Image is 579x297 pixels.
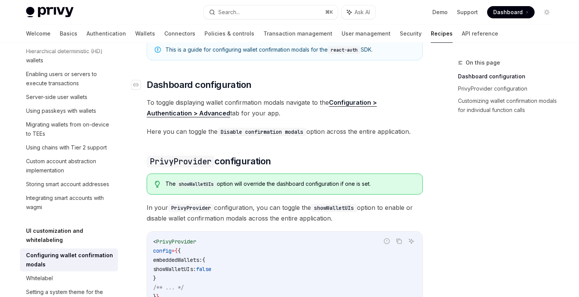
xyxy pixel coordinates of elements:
a: Customizing wallet confirmation modals for individual function calls [458,95,559,116]
a: Security [400,24,422,43]
div: Hierarchical deterministic (HD) wallets [26,47,113,65]
a: Recipes [431,24,453,43]
a: Using passkeys with wallets [20,104,118,118]
a: Transaction management [263,24,332,43]
div: Enabling users or servers to execute transactions [26,70,113,88]
a: Dashboard configuration [458,70,559,83]
div: This is a guide for configuring wallet confirmation modals for the SDK. [165,46,415,54]
a: Policies & controls [204,24,254,43]
code: showWalletUIs [311,204,357,212]
a: Basics [60,24,77,43]
span: configuration [147,155,271,167]
div: The option will override the dashboard configuration if one is set. [165,180,415,188]
div: Using chains with Tier 2 support [26,143,107,152]
a: Hierarchical deterministic (HD) wallets [20,44,118,67]
span: embeddedWallets: [153,256,202,263]
a: Custom account abstraction implementation [20,154,118,177]
div: Whitelabel [26,274,53,283]
span: false [196,266,211,273]
span: ⌘ K [325,9,333,15]
h5: UI customization and whitelabeling [26,226,118,245]
a: User management [342,24,391,43]
svg: Note [155,47,161,53]
code: react-auth [328,46,361,54]
a: Whitelabel [20,271,118,285]
div: Configuring wallet confirmation modals [26,251,113,269]
span: { [202,256,205,263]
a: Connectors [164,24,195,43]
a: Configuring wallet confirmation modals [20,248,118,271]
div: Using passkeys with wallets [26,106,96,115]
span: Dashboard [493,8,523,16]
code: PrivyProvider [168,204,214,212]
button: Toggle dark mode [541,6,553,18]
span: PrivyProvider [156,238,196,245]
button: Ask AI [342,5,375,19]
a: Navigate to header [131,79,147,91]
div: Server-side user wallets [26,93,87,102]
span: To toggle displaying wallet confirmation modals navigate to the tab for your app. [147,97,423,118]
a: Dashboard [487,6,535,18]
div: Search... [218,8,240,17]
span: config [153,247,172,254]
button: Report incorrect code [382,236,392,246]
div: Custom account abstraction implementation [26,157,113,175]
span: = [172,247,175,254]
span: On this page [466,58,500,67]
span: showWalletUIs: [153,266,196,273]
code: PrivyProvider [147,156,214,167]
span: In your configuration, you can toggle the option to enable or disable wallet confirmation modals ... [147,202,423,224]
a: Enabling users or servers to execute transactions [20,67,118,90]
a: PrivyProvider configuration [458,83,559,95]
span: } [153,275,156,282]
span: < [153,238,156,245]
div: Storing smart account addresses [26,180,109,189]
button: Copy the contents from the code block [394,236,404,246]
div: Integrating smart accounts with wagmi [26,193,113,212]
button: Ask AI [406,236,416,246]
a: Storing smart account addresses [20,177,118,191]
a: API reference [462,24,498,43]
code: Disable confirmation modals [218,128,306,136]
img: light logo [26,7,74,18]
a: Integrating smart accounts with wagmi [20,191,118,214]
a: Migrating wallets from on-device to TEEs [20,118,118,141]
svg: Tip [155,181,160,188]
a: Demo [432,8,448,16]
span: Ask AI [355,8,370,16]
span: Here you can toggle the option across the entire application. [147,126,423,137]
a: Using chains with Tier 2 support [20,141,118,154]
button: Search...⌘K [204,5,338,19]
a: Wallets [135,24,155,43]
span: { [175,247,178,254]
a: Server-side user wallets [20,90,118,104]
a: Authentication [87,24,126,43]
code: showWalletUIs [176,180,217,188]
a: Support [457,8,478,16]
span: { [178,247,181,254]
span: Dashboard configuration [147,79,251,91]
div: Migrating wallets from on-device to TEEs [26,120,113,138]
a: Welcome [26,24,51,43]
